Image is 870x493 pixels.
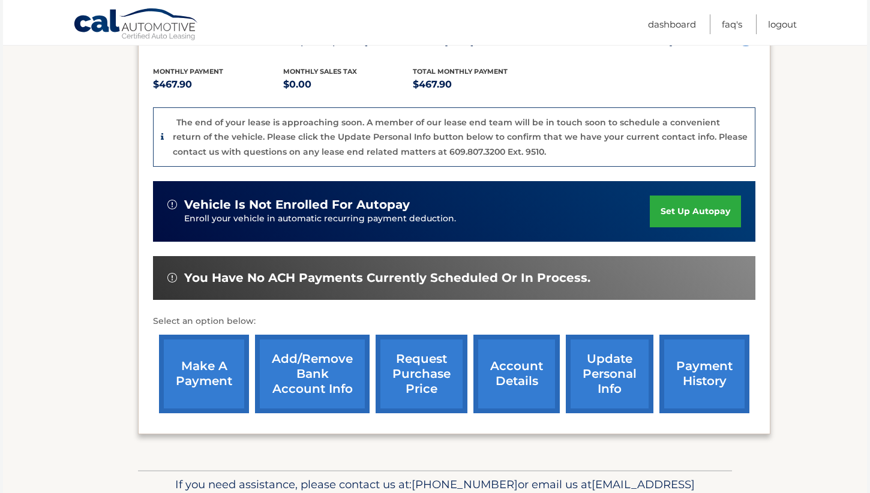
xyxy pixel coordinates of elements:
[73,8,199,43] a: Cal Automotive
[412,477,518,491] span: [PHONE_NUMBER]
[413,76,543,93] p: $467.90
[768,14,797,34] a: Logout
[255,335,370,413] a: Add/Remove bank account info
[153,314,755,329] p: Select an option below:
[650,196,741,227] a: set up autopay
[167,273,177,282] img: alert-white.svg
[184,212,650,226] p: Enroll your vehicle in automatic recurring payment deduction.
[167,200,177,209] img: alert-white.svg
[648,14,696,34] a: Dashboard
[173,117,748,157] p: The end of your lease is approaching soon. A member of our lease end team will be in touch soon t...
[722,14,742,34] a: FAQ's
[184,197,410,212] span: vehicle is not enrolled for autopay
[153,76,283,93] p: $467.90
[184,270,590,285] span: You have no ACH payments currently scheduled or in process.
[376,335,467,413] a: request purchase price
[153,67,223,76] span: Monthly Payment
[659,335,749,413] a: payment history
[473,335,560,413] a: account details
[283,76,413,93] p: $0.00
[159,335,249,413] a: make a payment
[566,335,653,413] a: update personal info
[413,67,508,76] span: Total Monthly Payment
[283,67,357,76] span: Monthly sales Tax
